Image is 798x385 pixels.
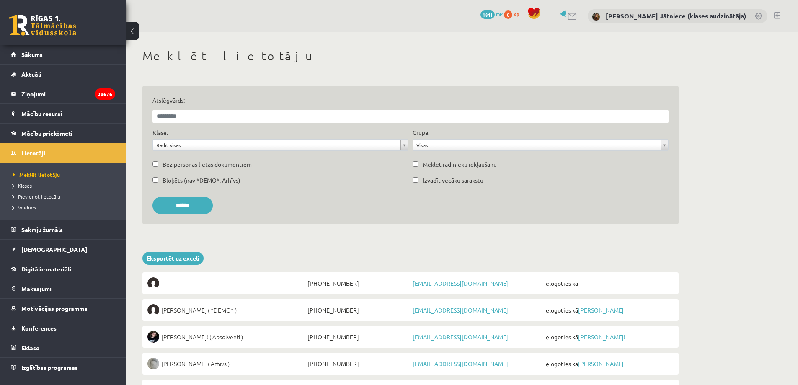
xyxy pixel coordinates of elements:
[413,128,429,137] label: Grupa:
[11,299,115,318] a: Motivācijas programma
[153,140,408,150] a: Rādīt visas
[305,304,411,316] span: [PHONE_NUMBER]
[162,331,243,343] span: [PERSON_NAME]! ( Absolventi )
[21,84,115,103] legend: Ziņojumi
[147,358,159,369] img: Lelde Braune
[163,160,252,169] label: Bez personas lietas dokumentiem
[413,360,508,367] a: [EMAIL_ADDRESS][DOMAIN_NAME]
[416,140,657,150] span: Visas
[11,358,115,377] a: Izglītības programas
[413,279,508,287] a: [EMAIL_ADDRESS][DOMAIN_NAME]
[305,277,411,289] span: [PHONE_NUMBER]
[147,304,305,316] a: [PERSON_NAME] ( *DEMO* )
[152,128,168,137] label: Klase:
[413,306,508,314] a: [EMAIL_ADDRESS][DOMAIN_NAME]
[9,15,76,36] a: Rīgas 1. Tālmācības vidusskola
[305,358,411,369] span: [PHONE_NUMBER]
[578,333,625,341] a: [PERSON_NAME]!
[11,65,115,84] a: Aktuāli
[156,140,397,150] span: Rādīt visas
[21,324,57,332] span: Konferences
[147,331,305,343] a: [PERSON_NAME]! ( Absolventi )
[413,333,508,341] a: [EMAIL_ADDRESS][DOMAIN_NAME]
[542,304,674,316] span: Ielogoties kā
[21,265,71,273] span: Digitālie materiāli
[147,304,159,316] img: Elīna Elizabete Ancveriņa
[11,104,115,123] a: Mācību resursi
[11,220,115,239] a: Sekmju žurnāls
[21,245,87,253] span: [DEMOGRAPHIC_DATA]
[13,193,60,200] span: Pievienot lietotāju
[21,51,43,58] span: Sākums
[163,176,240,185] label: Bloķēts (nav *DEMO*, Arhīvs)
[13,193,117,200] a: Pievienot lietotāju
[21,70,41,78] span: Aktuāli
[606,12,746,20] a: [PERSON_NAME] Jātniece (klases audzinātāja)
[504,10,523,17] a: 0 xp
[13,182,32,189] span: Klases
[142,252,204,265] a: Eksportēt uz exceli
[13,171,117,178] a: Meklēt lietotāju
[95,88,115,100] i: 38676
[542,358,674,369] span: Ielogoties kā
[147,331,159,343] img: Sofija Anrio-Karlauska!
[514,10,519,17] span: xp
[13,204,36,211] span: Veidnes
[21,344,39,351] span: Eklase
[11,318,115,338] a: Konferences
[480,10,503,17] a: 1841 mP
[578,306,624,314] a: [PERSON_NAME]
[11,240,115,259] a: [DEMOGRAPHIC_DATA]
[142,49,679,63] h1: Meklēt lietotāju
[13,182,117,189] a: Klases
[496,10,503,17] span: mP
[13,204,117,211] a: Veidnes
[11,84,115,103] a: Ziņojumi38676
[480,10,495,19] span: 1841
[21,110,62,117] span: Mācību resursi
[13,171,60,178] span: Meklēt lietotāju
[21,149,45,157] span: Lietotāji
[162,304,237,316] span: [PERSON_NAME] ( *DEMO* )
[162,358,230,369] span: [PERSON_NAME] ( Arhīvs )
[423,176,483,185] label: Izvadīt vecāku sarakstu
[542,277,674,289] span: Ielogoties kā
[21,226,63,233] span: Sekmju žurnāls
[11,338,115,357] a: Eklase
[11,259,115,279] a: Digitālie materiāli
[11,279,115,298] a: Maksājumi
[504,10,512,19] span: 0
[542,331,674,343] span: Ielogoties kā
[147,358,305,369] a: [PERSON_NAME] ( Arhīvs )
[152,96,669,105] label: Atslēgvārds:
[11,143,115,163] a: Lietotāji
[21,129,72,137] span: Mācību priekšmeti
[11,45,115,64] a: Sākums
[21,364,78,371] span: Izglītības programas
[423,160,497,169] label: Meklēt radinieku iekļaušanu
[305,331,411,343] span: [PHONE_NUMBER]
[21,305,88,312] span: Motivācijas programma
[592,13,600,21] img: Anda Laine Jātniece (klases audzinātāja)
[578,360,624,367] a: [PERSON_NAME]
[413,140,668,150] a: Visas
[11,124,115,143] a: Mācību priekšmeti
[21,279,115,298] legend: Maksājumi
